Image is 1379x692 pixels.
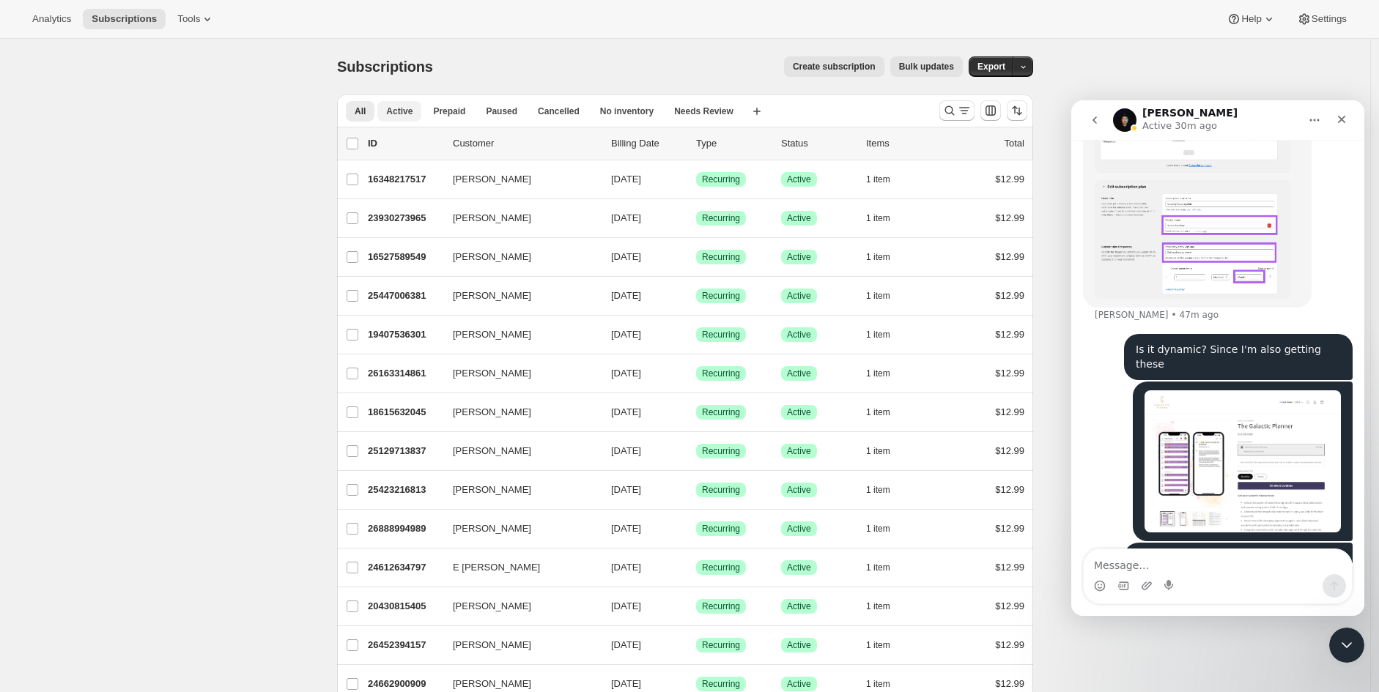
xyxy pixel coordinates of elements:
[177,13,200,25] span: Tools
[866,562,890,573] span: 1 item
[890,56,963,77] button: Bulk updates
[46,480,58,491] button: Gif picker
[1007,100,1027,121] button: Sort the results
[866,678,890,690] span: 1 item
[1218,9,1284,29] button: Help
[368,480,1024,500] div: 25423216813[PERSON_NAME][DATE]SuccessRecurringSuccessActive1 item$12.99
[866,484,890,496] span: 1 item
[866,406,890,418] span: 1 item
[702,251,740,263] span: Recurring
[453,366,531,381] span: [PERSON_NAME]
[702,329,740,341] span: Recurring
[995,484,1024,495] span: $12.99
[787,484,811,496] span: Active
[368,286,1024,306] div: 25447006381[PERSON_NAME][DATE]SuccessRecurringSuccessActive1 item$12.99
[611,251,641,262] span: [DATE]
[1312,13,1347,25] span: Settings
[702,406,740,418] span: Recurring
[453,250,531,264] span: [PERSON_NAME]
[453,444,531,458] span: [PERSON_NAME]
[866,251,890,263] span: 1 item
[702,368,740,379] span: Recurring
[453,677,531,691] span: [PERSON_NAME]
[368,172,441,187] p: 16348217517
[866,596,906,617] button: 1 item
[444,595,591,618] button: [PERSON_NAME]
[611,600,641,611] span: [DATE]
[1329,628,1364,663] iframe: Intercom live chat
[995,678,1024,689] span: $12.99
[600,105,654,117] span: No inventory
[368,518,1024,539] div: 26888994989[PERSON_NAME][DATE]SuccessRecurringSuccessActive1 item$12.99
[368,521,441,536] p: 26888994989
[12,442,281,521] div: Joni says…
[368,638,441,652] p: 26452394157
[866,368,890,379] span: 1 item
[453,483,531,497] span: [PERSON_NAME]
[486,105,517,117] span: Paused
[611,136,684,151] p: Billing Date
[453,289,531,303] span: [PERSON_NAME]
[866,441,906,461] button: 1 item
[995,445,1024,456] span: $12.99
[611,212,641,223] span: [DATE]
[611,290,641,301] span: [DATE]
[444,556,591,579] button: E [PERSON_NAME]
[866,635,906,655] button: 1 item
[368,247,1024,267] div: 16527589549[PERSON_NAME][DATE]SuccessRecurringSuccessActive1 item$12.99
[444,478,591,502] button: [PERSON_NAME]
[995,212,1024,223] span: $12.99
[444,245,591,269] button: [PERSON_NAME]
[787,639,811,651] span: Active
[444,633,591,657] button: [PERSON_NAME]
[866,286,906,306] button: 1 item
[866,174,890,185] span: 1 item
[386,105,413,117] span: Active
[939,100,975,121] button: Search and filter results
[702,678,740,690] span: Recurring
[1071,100,1364,616] iframe: Intercom live chat
[674,105,733,117] span: Needs Review
[368,208,1024,228] div: 23930273965[PERSON_NAME][DATE]SuccessRecurringSuccessActive1 item$12.99
[611,523,641,534] span: [DATE]
[611,484,641,495] span: [DATE]
[866,136,939,151] div: Items
[702,290,740,302] span: Recurring
[866,247,906,267] button: 1 item
[368,136,441,151] p: ID
[702,445,740,457] span: Recurring
[251,474,275,497] button: Send a message…
[611,445,641,456] span: [DATE]
[866,600,890,612] span: 1 item
[368,677,441,691] p: 24662900909
[368,136,1024,151] div: IDCustomerBilling DateTypeStatusItemsTotal
[368,169,1024,190] div: 16348217517[PERSON_NAME][DATE]SuccessRecurringSuccessActive1 item$12.99
[866,480,906,500] button: 1 item
[368,444,441,458] p: 25129713837
[368,402,1024,423] div: 18615632045[PERSON_NAME][DATE]SuccessRecurringSuccessActive1 item$12.99
[368,289,441,303] p: 25447006381
[453,638,531,652] span: [PERSON_NAME]
[444,362,591,385] button: [PERSON_NAME]
[92,13,157,25] span: Subscriptions
[702,523,740,535] span: Recurring
[866,523,890,535] span: 1 item
[995,368,1024,379] span: $12.99
[611,639,641,650] span: [DATE]
[453,211,531,226] span: [PERSON_NAME]
[611,678,641,689] span: [DATE]
[368,560,441,575] p: 24612634797
[702,562,740,573] span: Recurring
[1288,9,1356,29] button: Settings
[368,327,441,342] p: 19407536301
[368,599,441,614] p: 20430815405
[899,61,954,72] span: Bulk updates
[444,517,591,540] button: [PERSON_NAME]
